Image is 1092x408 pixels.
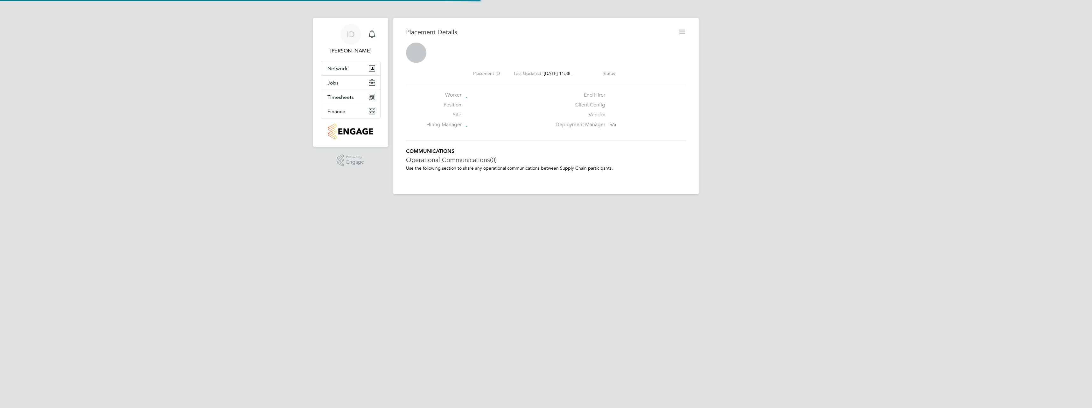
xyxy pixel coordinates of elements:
[544,71,573,76] span: [DATE] 11:38 -
[321,76,380,90] button: Jobs
[346,154,364,160] span: Powered by
[328,124,373,139] img: countryside-properties-logo-retina.png
[313,18,388,147] nav: Main navigation
[321,61,380,75] button: Network
[406,28,673,36] h3: Placement Details
[327,65,347,71] span: Network
[514,71,541,76] label: Last Updated
[473,71,500,76] label: Placement ID
[552,121,605,128] label: Deployment Manager
[337,154,364,167] a: Powered byEngage
[321,90,380,104] button: Timesheets
[610,122,616,127] span: n/a
[347,30,355,38] span: ID
[406,148,686,155] h5: COMMUNICATIONS
[346,160,364,165] span: Engage
[426,112,461,118] label: Site
[406,156,686,164] h3: Operational Communications
[321,104,380,118] button: Finance
[552,112,605,118] label: Vendor
[426,92,461,99] label: Worker
[327,94,354,100] span: Timesheets
[552,102,605,108] label: Client Config
[321,124,381,139] a: Go to home page
[552,92,605,99] label: End Hirer
[490,156,497,164] span: (0)
[603,71,615,76] label: Status
[406,165,686,171] p: Use the following section to share any operational communications between Supply Chain participants.
[426,102,461,108] label: Position
[321,24,381,55] a: ID[PERSON_NAME]
[426,121,461,128] label: Hiring Manager
[321,47,381,55] span: Iana Dobac
[327,108,345,114] span: Finance
[327,80,339,86] span: Jobs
